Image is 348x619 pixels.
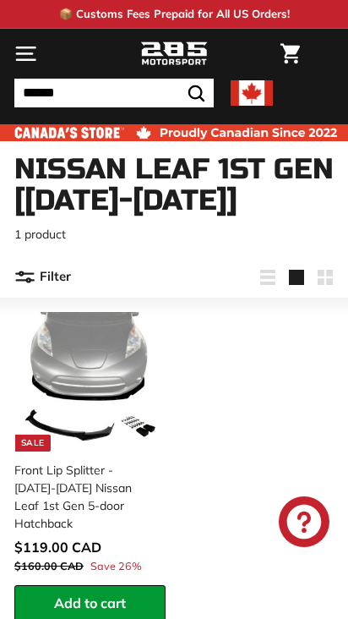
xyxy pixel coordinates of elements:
[59,6,290,23] p: 📦 Customs Fees Prepaid for All US Orders!
[15,435,51,452] div: Sale
[14,257,71,298] button: Filter
[140,40,208,68] img: Logo_285_Motorsport_areodynamics_components
[14,559,84,572] span: $160.00 CAD
[14,306,166,585] a: Sale Front Lip Splitter - [DATE]-[DATE] Nissan Leaf 1st Gen 5-door Hatchback Save 26%
[14,154,334,217] h1: Nissan Leaf 1st Gen [[DATE]-[DATE]]
[14,79,214,107] input: Search
[90,558,142,574] span: Save 26%
[14,539,101,556] span: $119.00 CAD
[272,30,308,78] a: Cart
[14,226,334,244] p: 1 product
[54,594,126,611] span: Add to cart
[14,462,155,533] div: Front Lip Splitter - [DATE]-[DATE] Nissan Leaf 1st Gen 5-door Hatchback
[274,496,334,551] inbox-online-store-chat: Shopify online store chat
